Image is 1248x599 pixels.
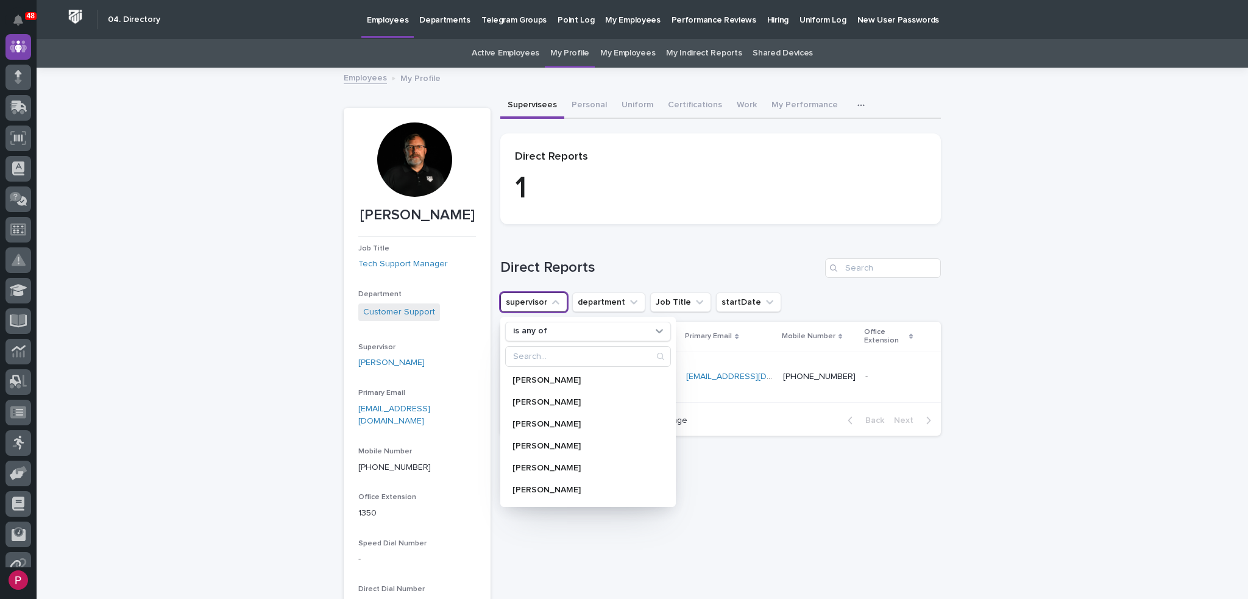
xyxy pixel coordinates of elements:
[363,306,435,319] a: Customer Support
[864,325,906,348] p: Office Extension
[506,347,670,366] input: Search
[358,586,425,593] span: Direct Dial Number
[753,39,813,68] a: Shared Devices
[515,171,926,207] p: 1
[358,540,427,547] span: Speed Dial Number
[512,464,651,472] p: [PERSON_NAME]
[472,39,539,68] a: Active Employees
[550,39,589,68] a: My Profile
[686,372,824,381] a: [EMAIL_ADDRESS][DOMAIN_NAME]
[358,463,431,472] a: [PHONE_NUMBER]
[512,376,651,385] p: [PERSON_NAME]
[15,15,31,34] div: Notifications48
[358,344,395,351] span: Supervisor
[600,39,655,68] a: My Employees
[5,7,31,33] button: Notifications
[344,70,387,84] a: Employees
[358,245,389,252] span: Job Title
[614,93,661,119] button: Uniform
[838,415,889,426] button: Back
[512,398,651,406] p: [PERSON_NAME]
[358,258,448,271] a: Tech Support Manager
[358,356,425,369] a: [PERSON_NAME]
[515,151,926,164] p: Direct Reports
[64,5,87,28] img: Workspace Logo
[400,71,441,84] p: My Profile
[358,291,402,298] span: Department
[685,330,732,343] p: Primary Email
[661,93,729,119] button: Certifications
[782,330,835,343] p: Mobile Number
[513,326,547,336] p: is any of
[716,292,781,312] button: startDate
[358,389,405,397] span: Primary Email
[865,369,870,382] p: -
[358,405,430,426] a: [EMAIL_ADDRESS][DOMAIN_NAME]
[358,494,416,501] span: Office Extension
[564,93,614,119] button: Personal
[358,507,476,520] p: 1350
[889,415,941,426] button: Next
[729,93,764,119] button: Work
[358,207,476,224] p: [PERSON_NAME]
[764,93,845,119] button: My Performance
[825,258,941,278] input: Search
[512,420,651,428] p: [PERSON_NAME]
[108,15,160,25] h2: 04. Directory
[512,486,651,494] p: [PERSON_NAME]
[500,352,941,402] tr: [PERSON_NAME]Electrical Controls Specialist [EMAIL_ADDRESS][DOMAIN_NAME] [PHONE_NUMBER]--
[500,259,820,277] h1: Direct Reports
[5,567,31,593] button: users-avatar
[650,292,711,312] button: Job Title
[500,93,564,119] button: Supervisees
[27,12,35,20] p: 48
[572,292,645,312] button: department
[505,346,671,367] div: Search
[500,292,567,312] button: supervisor
[894,416,921,425] span: Next
[358,448,412,455] span: Mobile Number
[358,553,476,565] p: -
[858,416,884,425] span: Back
[666,39,742,68] a: My Indirect Reports
[783,372,856,381] a: [PHONE_NUMBER]
[512,442,651,450] p: [PERSON_NAME]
